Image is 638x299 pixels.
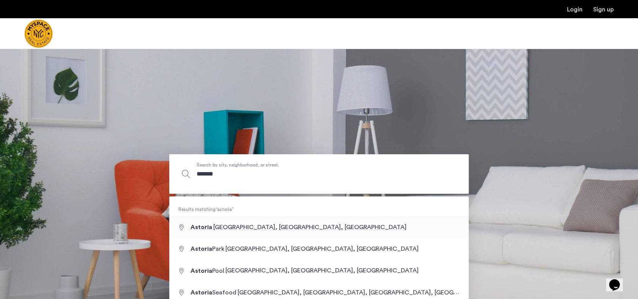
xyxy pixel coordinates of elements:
[191,268,225,274] span: Pool
[191,246,212,252] span: Astoria
[169,206,469,213] span: Results matching
[606,269,630,291] iframe: chat widget
[24,19,53,48] img: logo
[213,224,406,230] span: [GEOGRAPHIC_DATA], [GEOGRAPHIC_DATA], [GEOGRAPHIC_DATA]
[225,268,419,274] span: [GEOGRAPHIC_DATA], [GEOGRAPHIC_DATA], [GEOGRAPHIC_DATA]
[238,289,496,296] span: [GEOGRAPHIC_DATA], [GEOGRAPHIC_DATA], [GEOGRAPHIC_DATA], [GEOGRAPHIC_DATA]
[225,246,419,252] span: [GEOGRAPHIC_DATA], [GEOGRAPHIC_DATA], [GEOGRAPHIC_DATA]
[24,19,53,48] a: Cazamio Logo
[169,154,469,194] input: Apartment Search
[216,207,234,212] q: astoria
[567,6,583,13] a: Login
[191,246,225,252] span: Park
[191,290,212,296] span: Astoria
[197,161,406,168] span: Search by city, neighborhood, or street.
[191,290,238,296] span: Seafood
[191,268,212,274] span: Astoria
[593,6,614,13] a: Registration
[191,224,212,230] span: Astoria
